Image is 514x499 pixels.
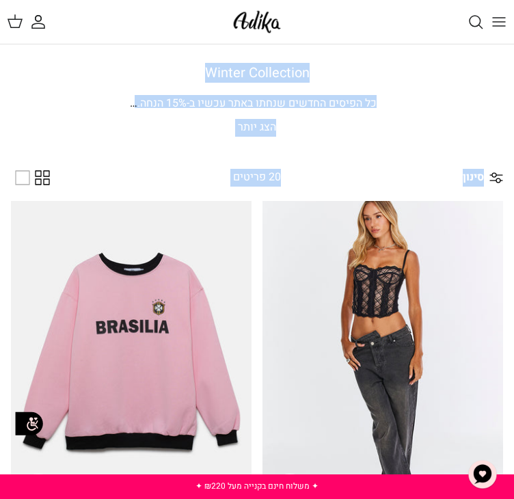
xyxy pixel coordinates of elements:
a: סינון [463,161,503,194]
div: 20 פריטים [189,169,325,187]
a: החשבון שלי [30,7,60,37]
button: Toggle menu [484,7,514,37]
img: Adika IL [230,7,284,37]
h1: Winter Collection [11,65,503,81]
button: צ'אט [462,454,503,495]
span: סינון [463,169,484,187]
a: ✦ משלוח חינם בקנייה מעל ₪220 ✦ [195,480,319,492]
img: accessibility_icon02.svg [10,405,48,442]
span: 15 [166,95,178,111]
span: כל הפיסים החדשים שנחתו באתר עכשיו ב- [187,95,377,111]
p: הצג יותר [11,119,503,137]
a: חיפוש [454,7,484,37]
span: % הנחה. [130,95,187,111]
